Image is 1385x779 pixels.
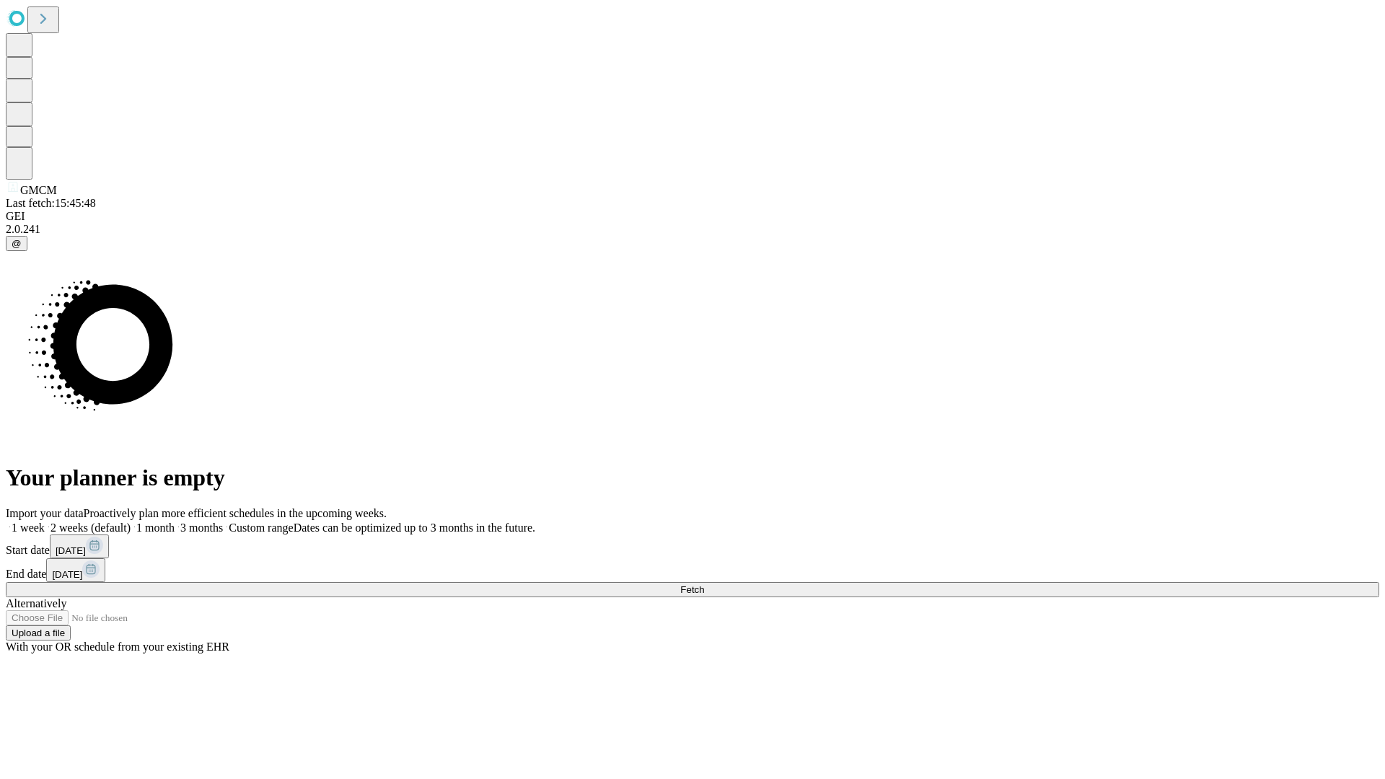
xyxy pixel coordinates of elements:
[6,641,229,653] span: With your OR schedule from your existing EHR
[84,507,387,519] span: Proactively plan more efficient schedules in the upcoming weeks.
[6,223,1379,236] div: 2.0.241
[229,521,293,534] span: Custom range
[56,545,86,556] span: [DATE]
[12,238,22,249] span: @
[6,534,1379,558] div: Start date
[6,210,1379,223] div: GEI
[680,584,704,595] span: Fetch
[20,184,57,196] span: GMCM
[6,582,1379,597] button: Fetch
[6,597,66,609] span: Alternatively
[6,558,1379,582] div: End date
[50,521,131,534] span: 2 weeks (default)
[180,521,223,534] span: 3 months
[52,569,82,580] span: [DATE]
[46,558,105,582] button: [DATE]
[6,465,1379,491] h1: Your planner is empty
[136,521,175,534] span: 1 month
[6,197,96,209] span: Last fetch: 15:45:48
[12,521,45,534] span: 1 week
[50,534,109,558] button: [DATE]
[6,625,71,641] button: Upload a file
[6,236,27,251] button: @
[6,507,84,519] span: Import your data
[294,521,535,534] span: Dates can be optimized up to 3 months in the future.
